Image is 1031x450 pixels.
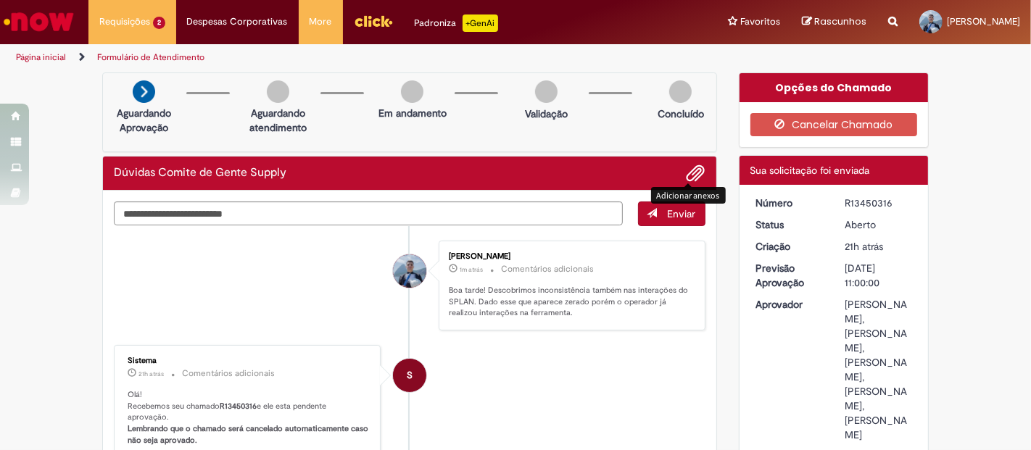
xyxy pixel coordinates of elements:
small: Comentários adicionais [182,367,275,380]
div: Aberto [845,217,912,232]
button: Adicionar anexos [687,164,705,183]
div: 26/08/2025 19:56:53 [845,239,912,254]
div: Sistema [128,357,369,365]
textarea: Digite sua mensagem aqui... [114,201,623,225]
span: Despesas Corporativas [187,14,288,29]
dt: Previsão Aprovação [745,261,835,290]
dt: Número [745,196,835,210]
time: 26/08/2025 19:57:08 [138,370,164,378]
img: img-circle-grey.png [535,80,558,103]
a: Rascunhos [802,15,866,29]
button: Enviar [638,201,705,226]
span: Favoritos [740,14,780,29]
p: Olá! Recebemos seu chamado e ele esta pendente aprovação. [128,389,369,446]
b: Lembrando que o chamado será cancelado automaticamente caso não seja aprovado. [128,423,370,446]
div: Opções do Chamado [740,73,929,102]
p: Em andamento [378,106,447,120]
img: img-circle-grey.png [267,80,289,103]
span: 1m atrás [460,265,483,274]
a: Formulário de Atendimento [97,51,204,63]
dt: Aprovador [745,297,835,312]
div: [PERSON_NAME] [449,252,690,261]
div: [PERSON_NAME], [PERSON_NAME], [PERSON_NAME], [PERSON_NAME], [PERSON_NAME] [845,297,912,442]
div: Adicionar anexos [651,187,726,204]
img: img-circle-grey.png [669,80,692,103]
p: Boa tarde! Descobrimos inconsistência também nas interações do SPLAN. Dado esse que aparece zerad... [449,285,690,319]
div: System [393,359,426,392]
p: Aguardando Aprovação [109,106,179,135]
div: Padroniza [415,14,498,32]
span: More [310,14,332,29]
dt: Criação [745,239,835,254]
img: img-circle-grey.png [401,80,423,103]
ul: Trilhas de página [11,44,676,71]
p: Validação [525,107,568,121]
small: Comentários adicionais [501,263,594,275]
b: R13450316 [220,401,257,412]
time: 26/08/2025 19:56:53 [845,240,883,253]
span: 2 [153,17,165,29]
button: Cancelar Chamado [750,113,918,136]
h2: Dúvidas Comite de Gente Supply Histórico de tíquete [114,167,286,180]
span: Requisições [99,14,150,29]
span: Rascunhos [814,14,866,28]
span: [PERSON_NAME] [947,15,1020,28]
span: 21h atrás [845,240,883,253]
time: 27/08/2025 16:48:27 [460,265,483,274]
p: +GenAi [463,14,498,32]
div: [DATE] 11:00:00 [845,261,912,290]
span: Sua solicitação foi enviada [750,164,870,177]
span: 21h atrás [138,370,164,378]
img: click_logo_yellow_360x200.png [354,10,393,32]
img: ServiceNow [1,7,76,36]
dt: Status [745,217,835,232]
p: Aguardando atendimento [243,106,313,135]
p: Concluído [658,107,704,121]
img: arrow-next.png [133,80,155,103]
span: S [407,358,413,393]
div: R13450316 [845,196,912,210]
div: Joao Paulo Machado De Almeida [393,254,426,288]
a: Página inicial [16,51,66,63]
span: Enviar [668,207,696,220]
